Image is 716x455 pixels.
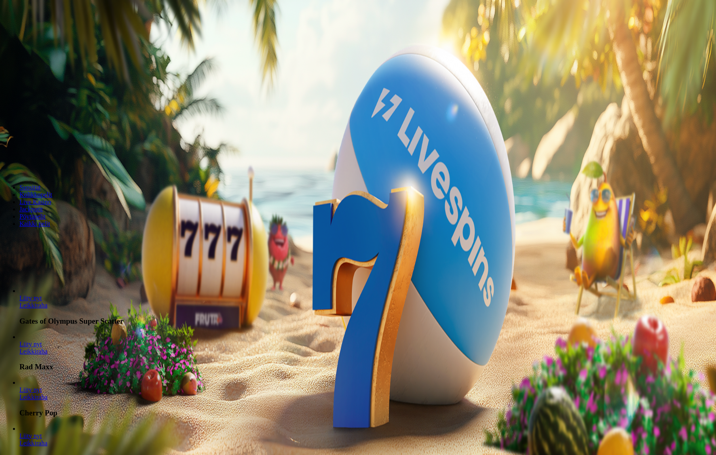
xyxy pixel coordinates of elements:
[19,341,42,348] span: Liity nyt
[19,362,713,371] h3: Rad Maxx
[19,341,42,348] a: Rad Maxx
[19,317,713,326] h3: Gates of Olympus Super Scatter
[19,184,40,191] a: Suositut
[19,379,713,417] article: Cherry Pop
[19,409,713,417] h3: Cherry Pop
[19,348,47,355] a: Rad Maxx
[19,220,50,227] a: Kaikki pelit
[19,295,42,301] a: Gates of Olympus Super Scatter
[19,386,42,393] a: Cherry Pop
[19,206,43,213] a: Jackpotit
[19,302,47,309] a: Gates of Olympus Super Scatter
[19,333,713,372] article: Rad Maxx
[19,386,42,393] span: Liity nyt
[3,170,713,242] header: Lobby
[19,295,42,301] span: Liity nyt
[19,198,51,205] a: Live Kasino
[19,394,47,400] a: Cherry Pop
[19,432,42,439] a: Thor’s Rage
[19,287,713,326] article: Gates of Olympus Super Scatter
[19,213,46,220] a: Pöytäpelit
[19,191,52,198] a: Kolikkopelit
[3,170,713,227] nav: Lobby
[19,440,47,447] a: Thor’s Rage
[19,432,42,439] span: Liity nyt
